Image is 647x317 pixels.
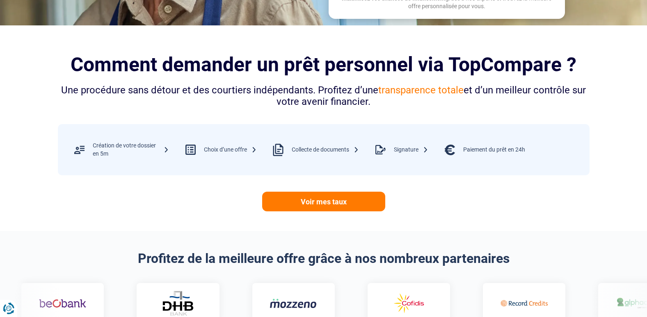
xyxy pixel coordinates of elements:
[58,84,590,108] div: Une procédure sans détour et des courtiers indépendants. Profitez d’une et d’un meilleur contrôle...
[58,53,590,76] h2: Comment demander un prêt personnel via TopCompare ?
[93,142,169,158] div: Création de votre dossier en 5m
[292,146,359,154] div: Collecte de documents
[58,251,590,266] h2: Profitez de la meilleure offre grâce à nos nombreux partenaires
[262,192,385,211] a: Voir mes taux
[38,292,85,315] img: Beobank
[269,298,316,308] img: Mozzeno
[204,146,257,154] div: Choix d’une offre
[500,292,547,315] img: Record credits
[394,146,428,154] div: Signature
[378,84,464,96] span: transparence totale
[384,292,432,315] img: Cofidis
[463,146,525,154] div: Paiement du prêt en 24h
[161,291,194,316] img: DHB Bank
